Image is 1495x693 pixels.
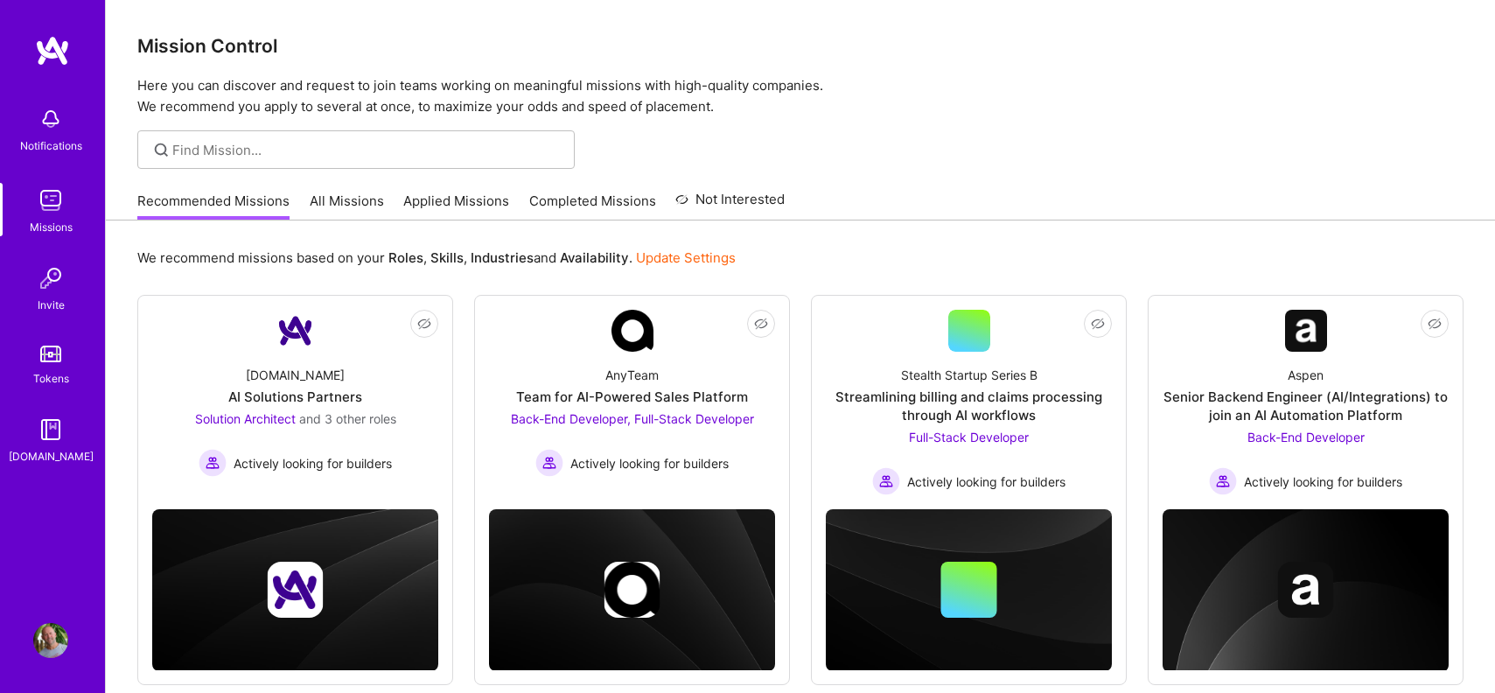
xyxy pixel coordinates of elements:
[489,310,775,483] a: Company LogoAnyTeamTeam for AI-Powered Sales PlatformBack-End Developer, Full-Stack Developer Act...
[1428,317,1442,331] i: icon EyeClosed
[275,310,317,352] img: Company Logo
[901,366,1037,384] div: Stealth Startup Series B
[1247,430,1365,444] span: Back-End Developer
[195,411,296,426] span: Solution Architect
[40,346,61,362] img: tokens
[1244,472,1402,491] span: Actively looking for builders
[38,296,65,314] div: Invite
[636,249,736,266] a: Update Settings
[1288,366,1324,384] div: Aspen
[872,467,900,495] img: Actively looking for builders
[1163,310,1449,495] a: Company LogoAspenSenior Backend Engineer (AI/Integrations) to join an AI Automation PlatformBack-...
[909,430,1029,444] span: Full-Stack Developer
[403,192,509,220] a: Applied Missions
[172,141,562,159] input: Find Mission...
[511,411,754,426] span: Back-End Developer, Full-Stack Developer
[137,248,736,267] p: We recommend missions based on your , , and .
[430,249,464,266] b: Skills
[29,623,73,658] a: User Avatar
[33,261,68,296] img: Invite
[33,101,68,136] img: bell
[1209,467,1237,495] img: Actively looking for builders
[604,562,660,618] img: Company logo
[33,623,68,658] img: User Avatar
[417,317,431,331] i: icon EyeClosed
[1163,388,1449,424] div: Senior Backend Engineer (AI/Integrations) to join an AI Automation Platform
[299,411,396,426] span: and 3 other roles
[33,183,68,218] img: teamwork
[9,447,94,465] div: [DOMAIN_NAME]
[907,472,1065,491] span: Actively looking for builders
[826,509,1112,671] img: cover
[151,140,171,160] i: icon SearchGrey
[246,366,345,384] div: [DOMAIN_NAME]
[516,388,748,406] div: Team for AI-Powered Sales Platform
[1285,310,1327,352] img: Company Logo
[535,449,563,477] img: Actively looking for builders
[1091,317,1105,331] i: icon EyeClosed
[1278,562,1334,618] img: Company logo
[234,454,392,472] span: Actively looking for builders
[20,136,82,155] div: Notifications
[137,75,1464,117] p: Here you can discover and request to join teams working on meaningful missions with high-quality ...
[605,366,659,384] div: AnyTeam
[228,388,362,406] div: AI Solutions Partners
[388,249,423,266] b: Roles
[137,35,1464,57] h3: Mission Control
[675,189,785,220] a: Not Interested
[570,454,729,472] span: Actively looking for builders
[152,509,438,671] img: cover
[199,449,227,477] img: Actively looking for builders
[310,192,384,220] a: All Missions
[489,509,775,671] img: cover
[33,369,69,388] div: Tokens
[471,249,534,266] b: Industries
[152,310,438,483] a: Company Logo[DOMAIN_NAME]AI Solutions PartnersSolution Architect and 3 other rolesActively lookin...
[30,218,73,236] div: Missions
[826,310,1112,495] a: Stealth Startup Series BStreamlining billing and claims processing through AI workflowsFull-Stack...
[1163,509,1449,671] img: cover
[611,310,653,352] img: Company Logo
[33,412,68,447] img: guide book
[529,192,656,220] a: Completed Missions
[137,192,290,220] a: Recommended Missions
[268,562,324,618] img: Company logo
[35,35,70,66] img: logo
[754,317,768,331] i: icon EyeClosed
[826,388,1112,424] div: Streamlining billing and claims processing through AI workflows
[560,249,629,266] b: Availability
